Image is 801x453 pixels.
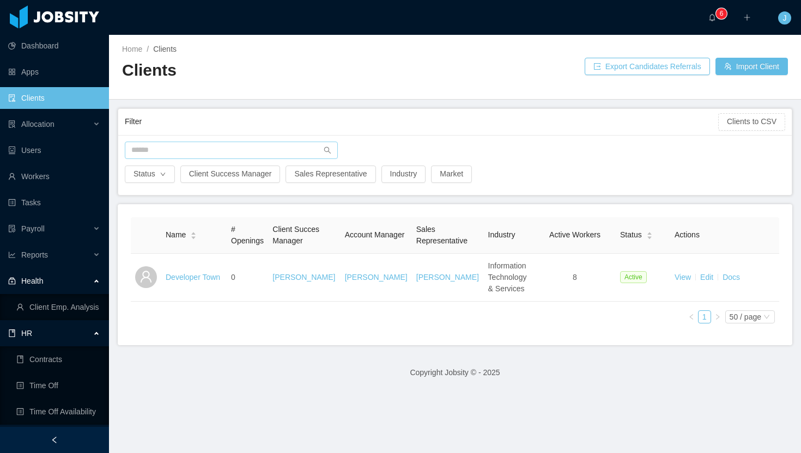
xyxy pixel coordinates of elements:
[688,314,695,320] i: icon: left
[345,273,408,281] a: [PERSON_NAME]
[8,87,100,109] a: icon: auditClients
[16,348,100,370] a: icon: bookContracts
[191,235,197,238] i: icon: caret-down
[715,58,788,75] button: icon: usergroup-addImport Client
[180,166,281,183] button: Client Success Manager
[685,310,698,323] li: Previous Page
[8,329,16,337] i: icon: book
[488,261,527,293] span: Information Technology & Services
[488,230,515,239] span: Industry
[646,235,652,238] i: icon: caret-down
[109,354,801,391] footer: Copyright Jobsity © - 2025
[16,375,100,396] a: icon: profileTime Off
[381,166,426,183] button: Industry
[646,231,652,234] i: icon: caret-up
[191,231,197,234] i: icon: caret-up
[8,192,100,213] a: icon: profileTasks
[534,254,616,302] td: 8
[549,230,600,239] span: Active Workers
[8,166,100,187] a: icon: userWorkers
[227,254,268,302] td: 0
[147,45,149,53] span: /
[620,271,647,283] span: Active
[8,251,16,259] i: icon: line-chart
[700,273,713,281] a: Edit
[125,166,175,183] button: Statusicon: down
[166,229,186,241] span: Name
[122,59,455,82] h2: Clients
[231,225,264,245] span: # Openings
[153,45,177,53] span: Clients
[585,58,710,75] button: icon: exportExport Candidates Referrals
[716,8,727,19] sup: 6
[272,273,335,281] a: [PERSON_NAME]
[8,120,16,128] i: icon: solution
[8,139,100,161] a: icon: robotUsers
[16,296,100,318] a: icon: userClient Emp. Analysis
[675,230,700,239] span: Actions
[21,329,32,338] span: HR
[286,166,375,183] button: Sales Representative
[125,112,718,132] div: Filter
[21,250,48,259] span: Reports
[324,146,331,154] i: icon: search
[8,277,16,285] i: icon: medicine-box
[16,401,100,423] a: icon: profileTime Off Availability
[21,120,54,128] span: Allocation
[708,14,716,21] i: icon: bell
[416,225,468,245] span: Sales Representative
[743,14,751,21] i: icon: plus
[620,229,642,241] span: Status
[166,273,220,281] a: Developer Town
[190,230,197,238] div: Sort
[711,310,724,323] li: Next Page
[345,230,405,239] span: Account Manager
[416,273,479,281] a: [PERSON_NAME]
[21,277,43,285] span: Health
[714,314,721,320] i: icon: right
[646,230,653,238] div: Sort
[122,45,142,53] a: Home
[730,311,761,323] div: 50 / page
[139,270,153,283] i: icon: user
[699,311,711,323] a: 1
[431,166,472,183] button: Market
[21,224,45,233] span: Payroll
[783,11,787,25] span: J
[763,314,770,321] i: icon: down
[718,113,785,131] button: Clients to CSV
[8,35,100,57] a: icon: pie-chartDashboard
[698,310,711,323] li: 1
[8,61,100,83] a: icon: appstoreApps
[272,225,319,245] span: Client Succes Manager
[675,273,691,281] a: View
[720,8,724,19] p: 6
[8,225,16,232] i: icon: file-protect
[723,273,740,281] a: Docs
